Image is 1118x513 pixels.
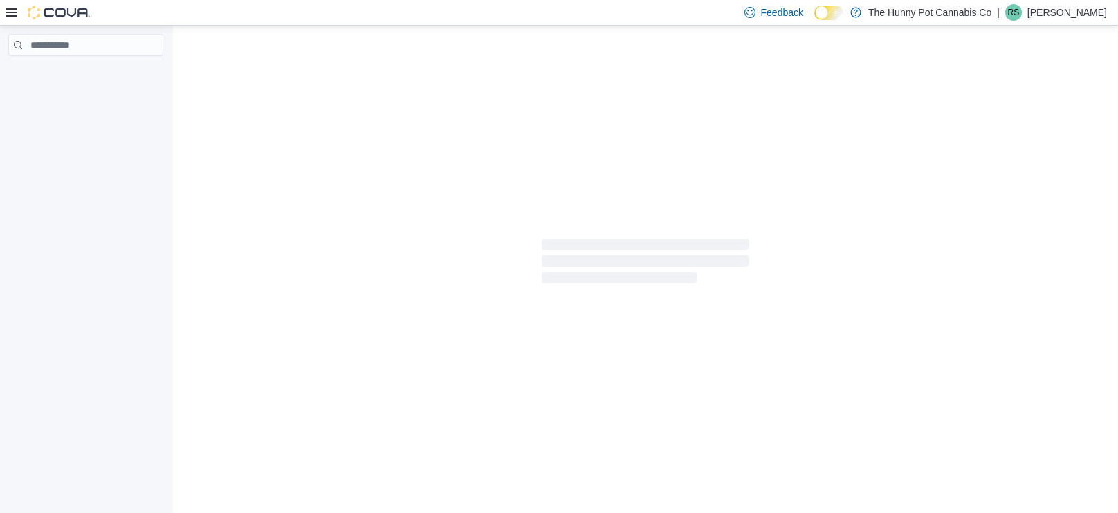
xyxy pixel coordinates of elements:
span: Loading [542,242,749,286]
img: Cova [28,6,90,19]
p: [PERSON_NAME] [1027,4,1107,21]
nav: Complex example [8,59,163,92]
div: Richard Summerscales [1005,4,1022,21]
input: Dark Mode [814,6,843,20]
span: Feedback [761,6,803,19]
span: Dark Mode [814,20,815,21]
p: | [997,4,1000,21]
p: The Hunny Pot Cannabis Co [868,4,991,21]
span: RS [1008,4,1020,21]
